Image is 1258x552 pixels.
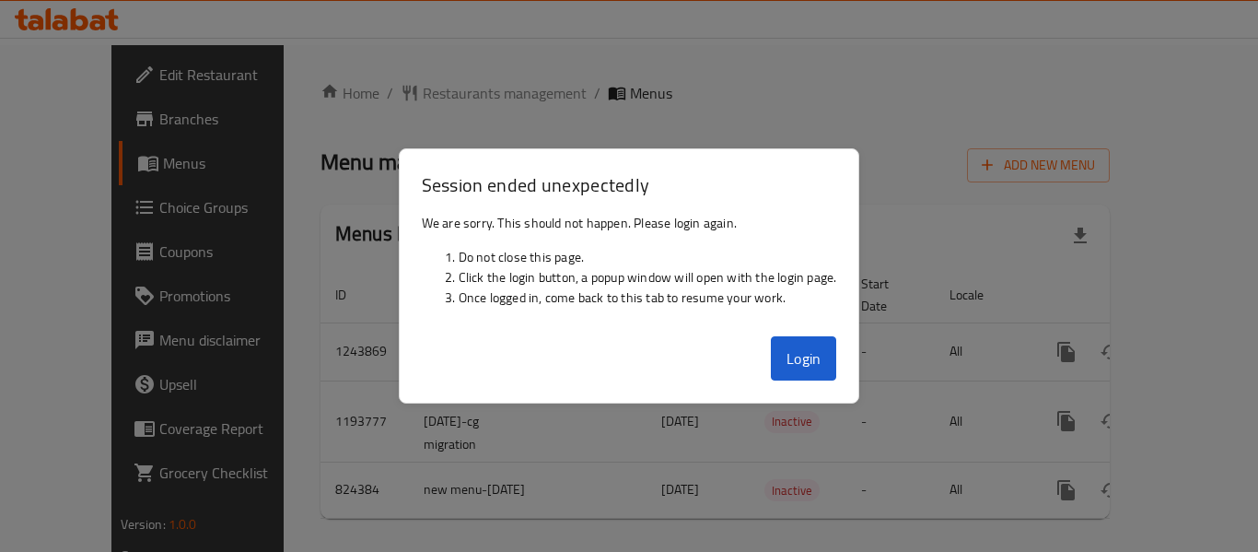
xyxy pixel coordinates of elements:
h3: Session ended unexpectedly [422,171,837,198]
div: We are sorry. This should not happen. Please login again. [400,206,859,329]
button: Login [771,336,837,381]
li: Click the login button, a popup window will open with the login page. [459,267,837,288]
li: Once logged in, come back to this tab to resume your work. [459,288,837,308]
li: Do not close this page. [459,247,837,267]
